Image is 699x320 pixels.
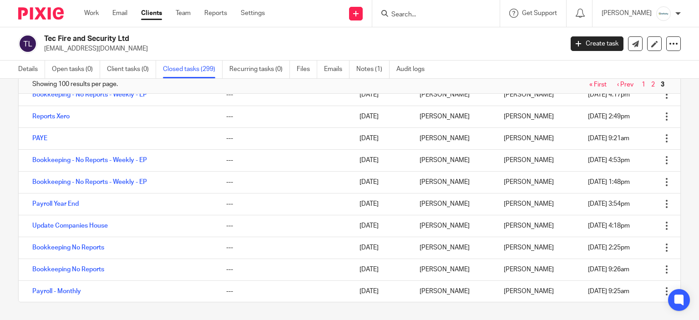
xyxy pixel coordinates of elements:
[241,9,265,18] a: Settings
[522,10,557,16] span: Get Support
[226,156,341,165] div: ---
[504,113,554,120] span: [PERSON_NAME]
[226,90,341,99] div: ---
[504,201,554,207] span: [PERSON_NAME]
[176,9,191,18] a: Team
[617,81,633,88] a: ‹ Prev
[350,149,410,171] td: [DATE]
[350,193,410,215] td: [DATE]
[226,112,341,121] div: ---
[504,244,554,251] span: [PERSON_NAME]
[410,127,495,149] td: [PERSON_NAME]
[588,157,630,163] span: [DATE] 4:53pm
[410,171,495,193] td: [PERSON_NAME]
[588,223,630,229] span: [DATE] 4:18pm
[324,61,349,78] a: Emails
[32,179,147,185] a: Bookkeeping - No Reports - Weekly - EP
[602,9,652,18] p: [PERSON_NAME]
[350,215,410,237] td: [DATE]
[504,223,554,229] span: [PERSON_NAME]
[410,280,495,302] td: [PERSON_NAME]
[226,134,341,143] div: ---
[350,171,410,193] td: [DATE]
[350,237,410,259] td: [DATE]
[350,127,410,149] td: [DATE]
[32,288,81,295] a: Payroll - Monthly
[588,113,630,120] span: [DATE] 2:49pm
[588,135,629,142] span: [DATE] 9:21am
[571,36,623,51] a: Create task
[585,81,667,88] nav: pager
[163,61,223,78] a: Closed tasks (299)
[410,106,495,127] td: [PERSON_NAME]
[589,81,607,88] a: « First
[52,61,100,78] a: Open tasks (0)
[410,193,495,215] td: [PERSON_NAME]
[44,34,455,44] h2: Tec Fire and Security Ltd
[32,80,118,89] span: Showing 100 results per page.
[32,157,147,163] a: Bookkeeping - No Reports - Weekly - EP
[651,81,655,88] a: 2
[350,106,410,127] td: [DATE]
[410,149,495,171] td: [PERSON_NAME]
[656,6,671,21] img: Infinity%20Logo%20with%20Whitespace%20.png
[226,243,341,252] div: ---
[588,201,630,207] span: [DATE] 3:54pm
[32,91,147,98] a: Bookkeeping - No Reports - Weekly - EP
[588,91,630,98] span: [DATE] 4:17pm
[18,7,64,20] img: Pixie
[356,61,390,78] a: Notes (1)
[18,61,45,78] a: Details
[32,201,79,207] a: Payroll Year End
[410,259,495,280] td: [PERSON_NAME]
[390,11,472,19] input: Search
[350,84,410,106] td: [DATE]
[350,280,410,302] td: [DATE]
[504,288,554,295] span: [PERSON_NAME]
[141,9,162,18] a: Clients
[588,244,630,251] span: [DATE] 2:25pm
[504,266,554,273] span: [PERSON_NAME]
[32,135,47,142] a: PAYE
[504,157,554,163] span: [PERSON_NAME]
[396,61,431,78] a: Audit logs
[410,215,495,237] td: [PERSON_NAME]
[504,91,554,98] span: [PERSON_NAME]
[588,266,629,273] span: [DATE] 9:26am
[226,199,341,208] div: ---
[112,9,127,18] a: Email
[18,34,37,53] img: svg%3E
[204,9,227,18] a: Reports
[226,265,341,274] div: ---
[410,84,495,106] td: [PERSON_NAME]
[226,178,341,187] div: ---
[642,81,645,88] a: 1
[226,287,341,296] div: ---
[504,179,554,185] span: [PERSON_NAME]
[504,135,554,142] span: [PERSON_NAME]
[297,61,317,78] a: Files
[226,221,341,230] div: ---
[44,44,557,53] p: [EMAIL_ADDRESS][DOMAIN_NAME]
[350,259,410,280] td: [DATE]
[32,113,70,120] a: Reports Xero
[658,79,667,90] span: 3
[32,244,104,251] a: Bookkeeping No Reports
[107,61,156,78] a: Client tasks (0)
[32,223,108,229] a: Update Companies House
[588,179,630,185] span: [DATE] 1:48pm
[32,266,104,273] a: Bookkeeping No Reports
[229,61,290,78] a: Recurring tasks (0)
[410,237,495,259] td: [PERSON_NAME]
[588,288,629,295] span: [DATE] 9:25am
[84,9,99,18] a: Work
